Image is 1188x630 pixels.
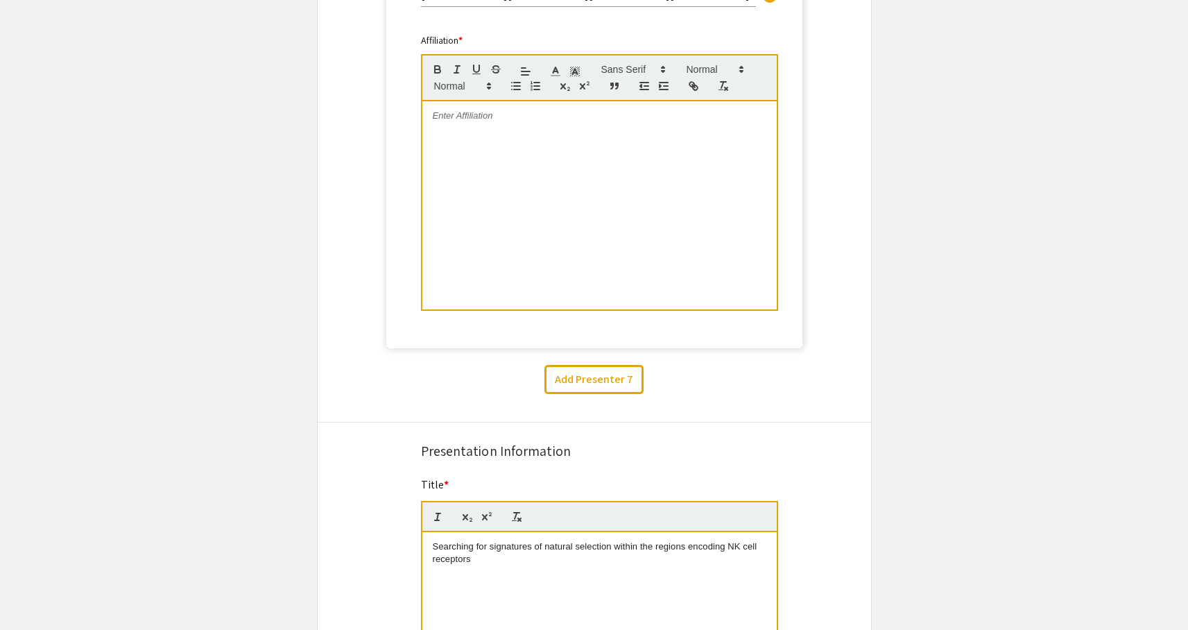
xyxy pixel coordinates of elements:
[10,568,59,620] iframe: Chat
[421,441,768,461] div: Presentation Information
[544,365,644,394] button: Add Presenter 7
[433,540,766,566] p: Searching for signatures of natural selection within the regions encoding NK cell receptors
[421,477,449,492] mat-label: Title
[421,34,463,46] mat-label: Affiliation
